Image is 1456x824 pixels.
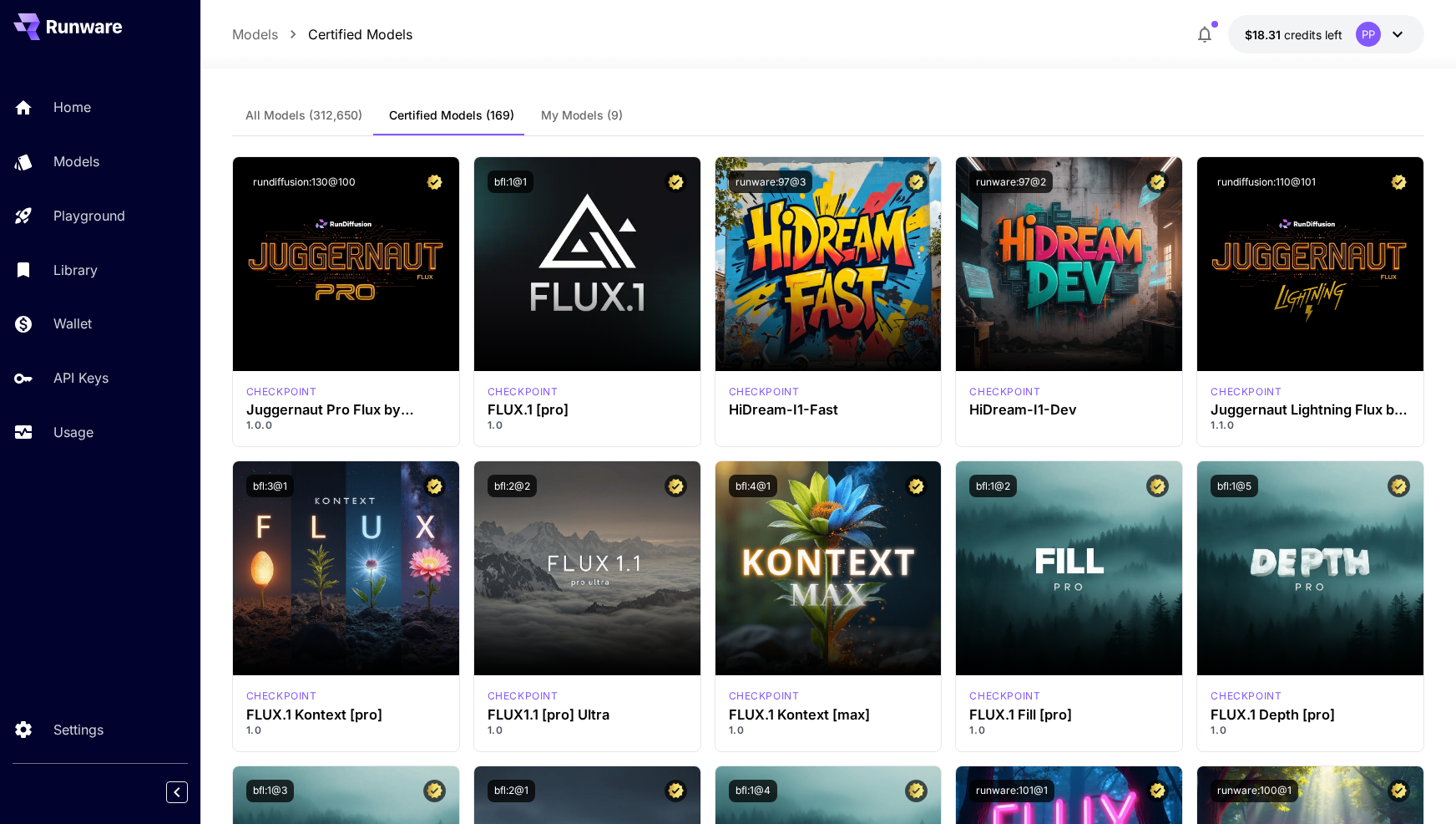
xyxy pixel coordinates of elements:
p: 1.0.0 [246,418,446,433]
a: Certified Models [308,24,412,44]
button: Certified Model – Vetted for best performance and includes a commercial license. [1388,780,1410,802]
button: $18.30569PP [1228,15,1424,53]
h3: FLUX.1 [pro] [488,402,687,418]
button: Certified Model – Vetted for best performance and includes a commercial license. [905,475,928,497]
button: Certified Model – Vetted for best performance and includes a commercial license. [905,170,928,193]
button: bfl:4@1 [729,475,777,497]
p: checkpoint [969,689,1040,704]
button: Certified Model – Vetted for best performance and includes a commercial license. [665,780,687,802]
div: PP [1356,22,1381,47]
p: Playground [53,206,125,226]
div: fluxpro [1211,689,1282,704]
p: 1.0 [1211,723,1410,738]
h3: HiDream-I1-Dev [969,402,1169,418]
p: checkpoint [969,384,1040,399]
p: checkpoint [488,689,559,704]
button: Certified Model – Vetted for best performance and includes a commercial license. [1388,475,1410,497]
button: bfl:1@3 [246,780,294,802]
button: rundiffusion:110@101 [1211,170,1322,193]
p: Library [53,260,98,280]
div: FLUX.1 Kontext [max] [729,689,800,704]
a: Models [232,24,278,44]
button: runware:100@1 [1211,780,1298,802]
button: Collapse sidebar [166,781,188,803]
p: 1.0 [488,723,687,738]
p: Wallet [53,313,92,333]
p: checkpoint [246,689,317,704]
button: runware:101@1 [969,780,1054,802]
h3: Juggernaut Pro Flux by RunDiffusion [246,402,446,418]
div: FLUX.1 Kontext [pro] [246,689,317,704]
p: 1.1.0 [1211,418,1410,433]
div: FLUX.1 D [1211,384,1282,399]
div: fluxultra [488,689,559,704]
div: fluxpro [969,689,1040,704]
span: Certified Models (169) [389,108,514,123]
span: credits left [1284,28,1342,42]
div: Collapse sidebar [179,777,200,807]
p: Usage [53,422,94,442]
h3: FLUX.1 Fill [pro] [969,707,1169,723]
p: checkpoint [246,384,317,399]
p: checkpoint [729,689,800,704]
p: 1.0 [246,723,446,738]
button: bfl:2@1 [488,780,535,802]
button: bfl:1@5 [1211,475,1258,497]
h3: FLUX.1 Depth [pro] [1211,707,1410,723]
button: bfl:1@1 [488,170,533,193]
button: rundiffusion:130@100 [246,170,362,193]
p: checkpoint [1211,384,1282,399]
button: Certified Model – Vetted for best performance and includes a commercial license. [905,780,928,802]
button: bfl:3@1 [246,475,294,497]
button: Certified Model – Vetted for best performance and includes a commercial license. [1146,170,1169,193]
button: Certified Model – Vetted for best performance and includes a commercial license. [665,170,687,193]
button: Certified Model – Vetted for best performance and includes a commercial license. [423,170,446,193]
div: FLUX.1 D [246,384,317,399]
p: 1.0 [969,723,1169,738]
button: bfl:2@2 [488,475,537,497]
button: Certified Model – Vetted for best performance and includes a commercial license. [665,475,687,497]
p: Settings [53,720,104,740]
p: Models [53,151,99,171]
div: fluxpro [488,384,559,399]
span: All Models (312,650) [245,108,362,123]
div: HiDream Dev [969,384,1040,399]
p: 1.0 [488,418,687,433]
p: API Keys [53,368,109,388]
p: Home [53,97,91,117]
p: checkpoint [1211,689,1282,704]
button: bfl:1@2 [969,475,1017,497]
h3: Juggernaut Lightning Flux by RunDiffusion [1211,402,1410,418]
button: bfl:1@4 [729,780,777,802]
span: My Models (9) [541,108,623,123]
span: $18.31 [1245,28,1284,42]
button: runware:97@2 [969,170,1053,193]
button: Certified Model – Vetted for best performance and includes a commercial license. [1146,475,1169,497]
button: Certified Model – Vetted for best performance and includes a commercial license. [423,780,446,802]
p: 1.0 [729,723,928,738]
div: $18.30569 [1245,26,1342,43]
button: Certified Model – Vetted for best performance and includes a commercial license. [423,475,446,497]
div: HiDream Fast [729,384,800,399]
button: runware:97@3 [729,170,812,193]
p: checkpoint [488,384,559,399]
h3: FLUX.1 Kontext [max] [729,707,928,723]
nav: breadcrumb [232,24,412,44]
h3: FLUX1.1 [pro] Ultra [488,707,687,723]
p: checkpoint [729,384,800,399]
button: Certified Model – Vetted for best performance and includes a commercial license. [1388,170,1410,193]
h3: HiDream-I1-Fast [729,402,928,418]
button: Certified Model – Vetted for best performance and includes a commercial license. [1146,780,1169,802]
h3: FLUX.1 Kontext [pro] [246,707,446,723]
